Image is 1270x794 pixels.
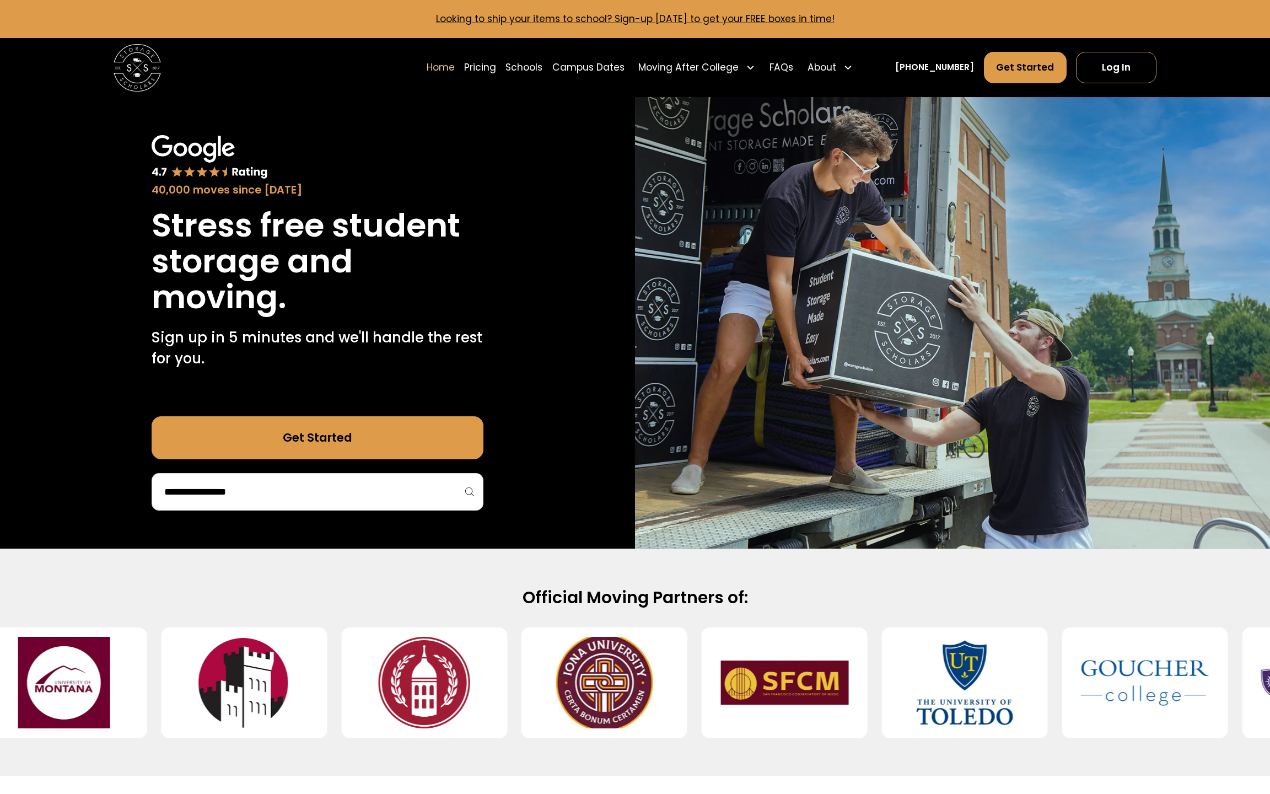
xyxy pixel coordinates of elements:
[360,637,488,728] img: Southern Virginia University
[803,51,857,84] div: About
[427,51,455,84] a: Home
[984,52,1067,84] a: Get Started
[180,637,308,728] img: Manhattanville University
[464,51,496,84] a: Pricing
[436,12,835,25] a: Looking to ship your items to school? Sign-up [DATE] to get your FREE boxes in time!
[720,637,848,728] img: San Francisco Conservatory of Music
[1076,52,1156,84] a: Log In
[114,44,161,92] a: home
[635,97,1270,549] img: Storage Scholars makes moving and storage easy.
[152,416,483,459] a: Get Started
[152,207,483,315] h1: Stress free student storage and moving.
[540,637,668,728] img: Iona University
[769,51,793,84] a: FAQs
[808,61,836,75] div: About
[634,51,760,84] div: Moving After College
[552,51,625,84] a: Campus Dates
[901,637,1029,728] img: University of Toledo
[152,182,483,198] div: 40,000 moves since [DATE]
[638,61,739,75] div: Moving After College
[256,587,1014,608] h2: Official Moving Partners of:
[114,44,161,92] img: Storage Scholars main logo
[505,51,542,84] a: Schools
[1081,637,1209,728] img: Goucher College
[895,61,974,74] a: [PHONE_NUMBER]
[152,327,483,369] p: Sign up in 5 minutes and we'll handle the rest for you.
[152,135,268,180] img: Google 4.7 star rating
